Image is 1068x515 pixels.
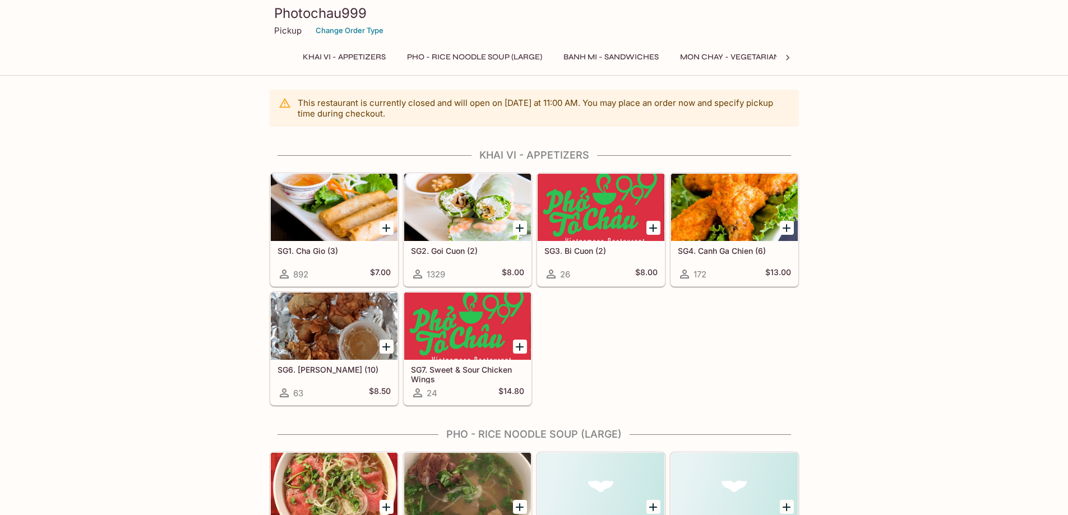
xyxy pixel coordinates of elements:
button: Mon Chay - Vegetarian Entrees [674,49,824,65]
div: SG1. Cha Gio (3) [271,174,397,241]
button: Banh Mi - Sandwiches [557,49,665,65]
h3: Photochau999 [274,4,794,22]
a: SG2. Goi Cuon (2)1329$8.00 [404,173,531,286]
h5: SG1. Cha Gio (3) [278,246,391,256]
span: 26 [560,269,570,280]
p: This restaurant is currently closed and will open on [DATE] at 11:00 AM . You may place an order ... [298,98,790,119]
h5: $8.00 [502,267,524,281]
h5: $7.00 [370,267,391,281]
span: 1329 [427,269,445,280]
p: Pickup [274,25,302,36]
h5: $14.80 [498,386,524,400]
div: SG4. Canh Ga Chien (6) [671,174,798,241]
button: Add SG4. Canh Ga Chien (6) [780,221,794,235]
a: SG4. Canh Ga Chien (6)172$13.00 [671,173,798,286]
button: Pho - Rice Noodle Soup (Large) [401,49,548,65]
button: Add SG3. Bi Cuon (2) [646,221,660,235]
a: SG1. Cha Gio (3)892$7.00 [270,173,398,286]
div: SG3. Bi Cuon (2) [538,174,664,241]
a: SG6. [PERSON_NAME] (10)63$8.50 [270,292,398,405]
h5: SG7. Sweet & Sour Chicken Wings [411,365,524,383]
a: SG7. Sweet & Sour Chicken Wings24$14.80 [404,292,531,405]
button: Add SG1. Cha Gio (3) [380,221,394,235]
span: 24 [427,388,437,398]
button: Khai Vi - Appetizers [297,49,392,65]
button: Add 1a. Tai Duoi Bo Soup [513,500,527,514]
a: SG3. Bi Cuon (2)26$8.00 [537,173,665,286]
button: Add SG2. Goi Cuon (2) [513,221,527,235]
h4: Pho - Rice Noodle Soup (Large) [270,428,799,440]
span: 63 [293,388,303,398]
button: Add 02. Chin Soup [780,500,794,514]
span: 172 [693,269,706,280]
h4: Khai Vi - Appetizers [270,149,799,161]
div: SG2. Goi Cuon (2) [404,174,531,241]
span: 892 [293,269,308,280]
button: Change Order Type [311,22,389,39]
div: SG6. Hoanh Thanh Chien (10) [271,293,397,360]
button: Add 01. Tai Soup [380,500,394,514]
h5: SG2. Goi Cuon (2) [411,246,524,256]
div: SG7. Sweet & Sour Chicken Wings [404,293,531,360]
button: Add SG6. Hoanh Thanh Chien (10) [380,340,394,354]
h5: SG6. [PERSON_NAME] (10) [278,365,391,374]
h5: SG3. Bi Cuon (2) [544,246,658,256]
h5: SG4. Canh Ga Chien (6) [678,246,791,256]
h5: $8.00 [635,267,658,281]
h5: $13.00 [765,267,791,281]
button: Add 1b. Pho Bo Filet Mignon Soup [646,500,660,514]
button: Add SG7. Sweet & Sour Chicken Wings [513,340,527,354]
h5: $8.50 [369,386,391,400]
